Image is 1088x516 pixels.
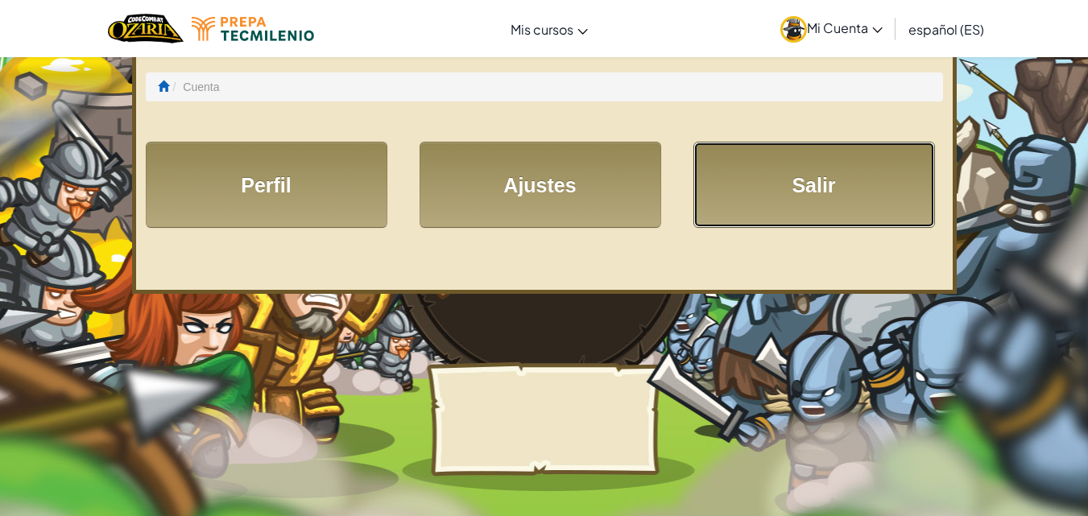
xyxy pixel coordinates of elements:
[772,3,891,54] a: Mi Cuenta
[792,174,835,196] font: Salir
[420,142,661,229] a: Ajustes
[503,174,576,196] font: Ajustes
[900,7,992,51] a: español (ES)
[108,12,183,45] a: Logotipo de Ozaria de CodeCombat
[192,17,314,41] img: Logotipo de Tecmilenio
[146,142,387,229] a: Perfil
[241,174,292,196] font: Perfil
[108,12,183,45] img: Hogar
[183,80,219,93] font: Cuenta
[693,142,935,229] a: Salir
[503,7,596,51] a: Mis cursos
[780,16,807,43] img: avatar
[807,19,868,36] font: Mi Cuenta
[511,21,573,38] font: Mis cursos
[908,21,984,38] font: español (ES)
